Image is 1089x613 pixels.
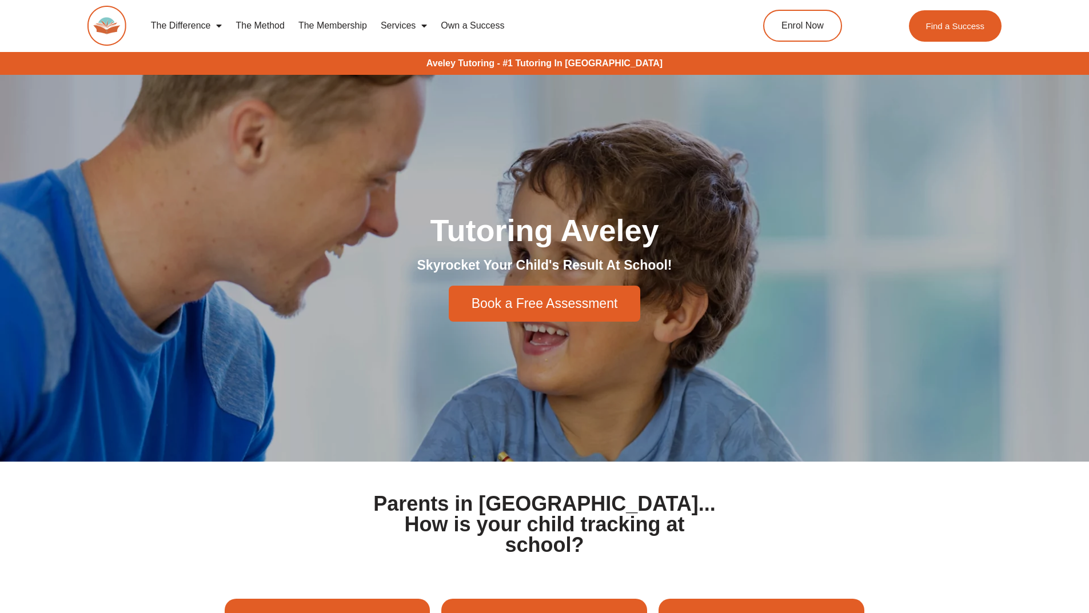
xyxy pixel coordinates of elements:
[225,215,865,246] h1: Tutoring Aveley
[434,13,511,39] a: Own a Success
[225,257,865,274] h2: Skyrocket Your Child's Result At School!
[763,10,842,42] a: Enrol Now
[374,13,434,39] a: Services
[781,21,824,30] span: Enrol Now
[229,13,291,39] a: The Method
[926,22,985,30] span: Find a Success
[472,297,618,310] span: Book a Free Assessment
[144,13,229,39] a: The Difference
[292,13,374,39] a: The Membership
[369,494,721,555] h1: Parents in [GEOGRAPHIC_DATA]... How is your child tracking at school?
[449,286,641,322] a: Book a Free Assessment
[909,10,1002,42] a: Find a Success
[144,13,711,39] nav: Menu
